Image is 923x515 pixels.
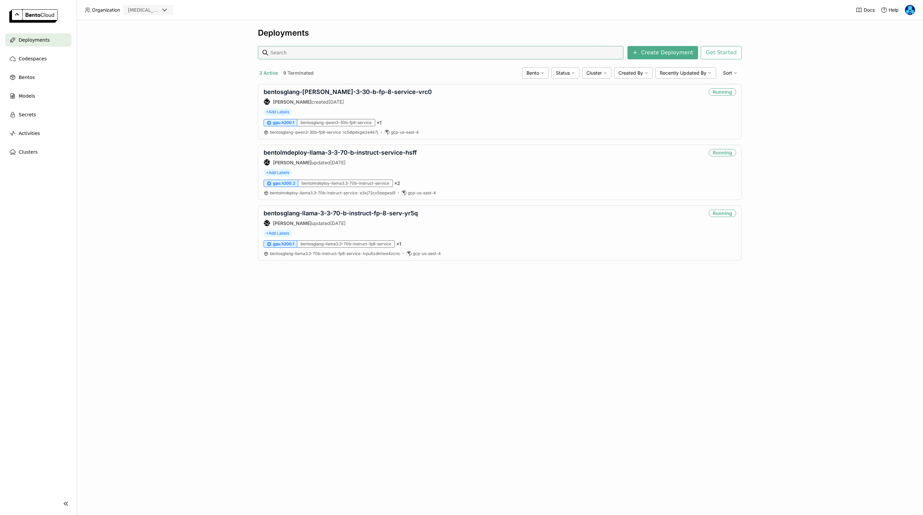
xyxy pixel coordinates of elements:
img: Yi Guo [905,5,915,15]
div: bentolmdeploy-llama3.3-70b-instruct-service [298,180,393,187]
div: Running [709,149,736,156]
span: [DATE] [329,99,344,105]
div: updated [264,220,418,226]
a: Activities [5,127,71,140]
div: Help [881,7,899,13]
span: Docs [864,7,875,13]
a: Secrets [5,108,71,121]
span: Cluster [586,70,602,76]
a: bentosglang-[PERSON_NAME]-3-30-b-fp-8-service-vrc0 [264,88,432,95]
strong: [PERSON_NAME] [273,220,312,226]
a: Codespaces [5,52,71,65]
div: Cluster [582,67,611,79]
span: × 1 [396,241,401,247]
a: bentolmdeploy-llama3.3-70b-instruct-service:e3xj72cx5oegwsi9 [270,190,395,196]
button: 3 Active [258,69,279,77]
div: bentosglang-qwen3-30b-fp8-service [297,119,375,126]
span: +Add Labels [264,230,292,237]
div: [MEDICAL_DATA] [128,7,159,13]
span: Deployments [19,36,50,44]
input: Search [270,47,621,58]
span: : [361,251,362,256]
a: bentosglang-llama3.3-70b-instruct-fp8-service:lvpu5zdmlwe4zcnc [270,251,400,256]
span: Activities [19,129,40,137]
div: SG [264,159,270,165]
div: SZ [264,220,270,226]
span: Clusters [19,148,38,156]
button: 9 Terminated [282,69,315,77]
a: Clusters [5,145,71,159]
div: Created By [614,67,653,79]
span: Status [556,70,570,76]
div: Deployments [258,28,742,38]
div: Recently Updated By [655,67,716,79]
div: SZ [264,99,270,105]
strong: [PERSON_NAME] [273,160,312,165]
a: Docs [856,7,875,13]
div: bentosglang-llama3.3-70b-instruct-fp8-service [297,240,395,248]
span: Models [19,92,35,100]
span: Organization [92,7,120,13]
div: created [264,98,432,105]
a: Models [5,89,71,103]
span: Bentos [19,73,35,81]
span: Help [889,7,899,13]
strong: [PERSON_NAME] [273,99,312,105]
span: Bento [526,70,539,76]
input: Selected revia. [160,7,161,14]
a: bentosglang-qwen3-30b-fp8-service:tc5dipdxgwze4k7j [270,130,378,135]
span: Recently Updated By [660,70,706,76]
span: [DATE] [330,160,346,165]
span: +Add Labels [264,108,292,116]
span: gcp-us-east-4 [391,130,419,135]
div: Status [551,67,579,79]
span: gpu.h200.1 [273,241,294,247]
span: Secrets [19,111,36,119]
span: Created By [618,70,643,76]
a: bentosglang-llama-3-3-70-b-instruct-fp-8-serv-yr5q [264,210,418,217]
button: Get Started [701,46,742,59]
span: × 2 [394,180,400,186]
a: Deployments [5,33,71,47]
span: Sort [723,70,732,76]
span: gcp-us-east-4 [413,251,441,256]
div: Running [709,210,736,217]
span: × 1 [377,120,382,126]
span: gcp-us-east-4 [408,190,436,196]
span: : [358,190,359,195]
div: updated [264,159,417,166]
span: +Add Labels [264,169,292,176]
div: Sort [719,67,742,79]
div: Shenyang Zhao [264,98,270,105]
div: Bento [522,67,549,79]
a: bentolmdeploy-llama-3-3-70-b-instruct-service-hsff [264,149,417,156]
span: bentolmdeploy-llama3.3-70b-instruct-service e3xj72cx5oegwsi9 [270,190,395,195]
a: Bentos [5,71,71,84]
div: Steve Guo [264,159,270,166]
span: bentosglang-qwen3-30b-fp8-service tc5dipdxgwze4k7j [270,130,378,135]
span: Codespaces [19,55,47,63]
button: Create Deployment [627,46,698,59]
span: bentosglang-llama3.3-70b-instruct-fp8-service lvpu5zdmlwe4zcnc [270,251,400,256]
span: gpu.h200.1 [273,120,294,125]
img: logo [9,9,58,23]
div: Shenyang Zhao [264,220,270,226]
span: gpu.h200.2 [273,181,295,186]
span: [DATE] [330,220,346,226]
span: : [342,130,343,135]
div: Running [709,88,736,96]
